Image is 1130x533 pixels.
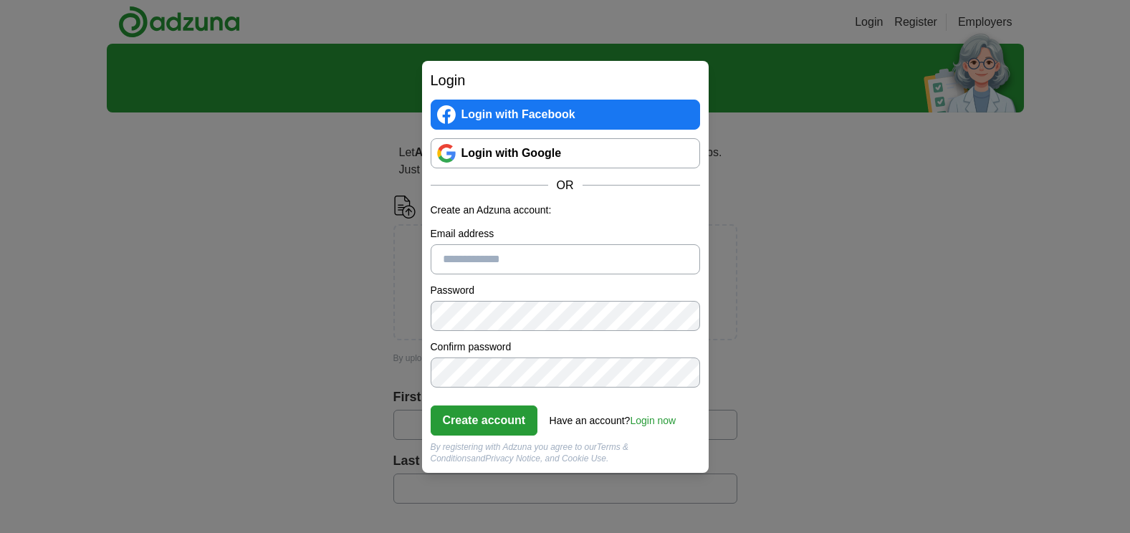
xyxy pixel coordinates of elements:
p: Create an Adzuna account: [431,203,700,218]
a: Login now [630,415,676,426]
a: Terms & Conditions [431,442,629,464]
h2: Login [431,69,700,91]
button: Create account [431,405,538,436]
div: By registering with Adzuna you agree to our and , and Cookie Use. [431,441,700,464]
a: Privacy Notice [485,453,540,464]
span: OR [548,177,583,194]
label: Password [431,283,700,298]
a: Login with Google [431,138,700,168]
label: Confirm password [431,340,700,355]
div: Have an account? [550,405,676,428]
a: Login with Facebook [431,100,700,130]
label: Email address [431,226,700,241]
